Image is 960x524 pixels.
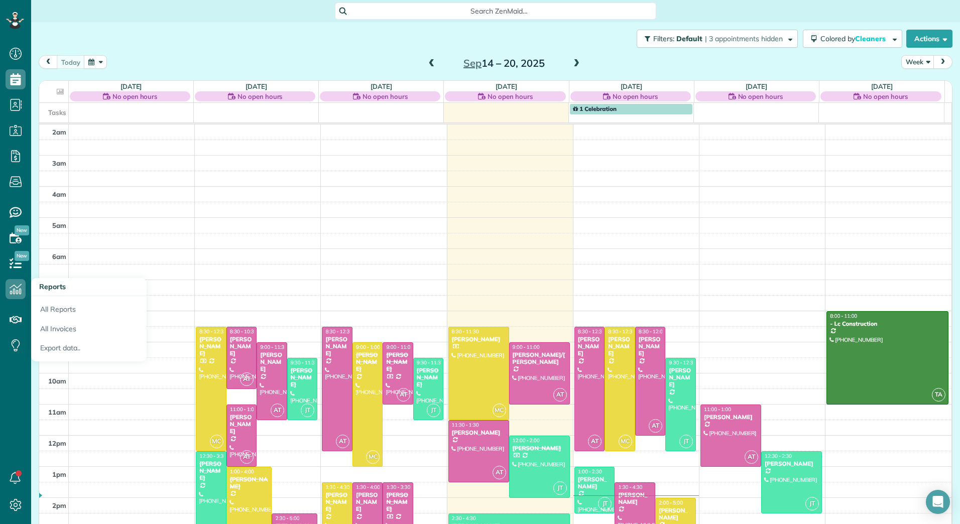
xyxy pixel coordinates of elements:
span: 8:30 - 12:30 [199,328,226,335]
div: [PERSON_NAME] [512,445,567,452]
span: 1:30 - 4:30 [618,484,642,490]
span: AT [745,450,758,464]
span: 9:00 - 11:30 [260,344,287,350]
span: 1:30 - 3:30 [386,484,410,490]
button: Actions [906,30,952,48]
div: [PERSON_NAME] [355,351,380,373]
span: 8:30 - 10:30 [230,328,257,335]
span: 4am [52,190,66,198]
span: 8:30 - 12:30 [325,328,352,335]
span: MC [493,404,506,417]
div: [PERSON_NAME] [703,414,758,421]
div: [PERSON_NAME] [608,336,632,357]
div: [PERSON_NAME] [451,336,506,343]
div: [PERSON_NAME] [668,367,693,388]
span: 2:00 - 5:00 [659,499,683,506]
a: [DATE] [871,82,893,90]
span: 9:30 - 12:30 [669,359,696,366]
h2: 14 – 20, 2025 [441,58,567,69]
div: [PERSON_NAME] [325,491,349,513]
a: Filters: Default | 3 appointments hidden [632,30,798,48]
span: JT [598,497,612,510]
span: No open hours [613,91,658,101]
span: No open hours [112,91,158,101]
span: AT [397,388,410,402]
span: 11:00 - 1:00 [230,406,257,413]
span: 8:00 - 11:00 [830,313,857,319]
span: 1 Celebration [573,105,617,112]
div: [PERSON_NAME] [229,414,254,435]
span: Filters: [653,34,674,43]
span: AT [240,450,254,464]
span: 12:00 - 2:00 [513,437,540,444]
a: Export data.. [31,338,147,361]
span: Default [676,34,703,43]
div: [PERSON_NAME] [229,476,269,490]
a: [DATE] [246,82,267,90]
div: Open Intercom Messenger [926,490,950,514]
div: [PERSON_NAME] [658,507,693,521]
span: AT [553,388,567,402]
span: 6am [52,252,66,260]
span: 8:30 - 11:30 [452,328,479,335]
span: 8:30 - 12:30 [608,328,635,335]
span: 2:30 - 4:30 [452,515,476,521]
span: 9:30 - 11:30 [291,359,318,366]
button: Filters: Default | 3 appointments hidden [637,30,798,48]
span: No open hours [738,91,783,101]
a: [DATE] [496,82,517,90]
span: 2pm [52,501,66,509]
span: 9:00 - 1:00 [356,344,380,350]
span: JT [805,497,819,510]
span: New [15,225,29,235]
div: [PERSON_NAME] [416,367,441,388]
a: All Reports [31,296,147,319]
span: 1pm [52,470,66,478]
div: [PERSON_NAME] [618,491,652,506]
button: prev [39,55,58,69]
span: AT [588,435,602,448]
span: 3am [52,159,66,167]
span: JT [427,404,440,417]
span: TA [932,388,945,402]
div: [PERSON_NAME] [638,336,663,357]
a: [DATE] [371,82,392,90]
span: 1:00 - 2:30 [578,468,602,475]
span: 11am [48,408,66,416]
span: MC [366,450,380,464]
div: [PERSON_NAME] [199,336,223,357]
span: No open hours [237,91,283,101]
div: - Lc Construction [829,320,945,327]
span: JT [301,404,314,417]
span: 8:30 - 12:00 [639,328,666,335]
span: 9:30 - 11:30 [417,359,444,366]
button: Colored byCleaners [803,30,902,48]
span: 12:30 - 3:30 [199,453,226,459]
div: [PERSON_NAME] [764,460,819,467]
div: [PERSON_NAME] [355,491,380,513]
span: 1:00 - 4:00 [230,468,254,475]
span: 9:00 - 11:00 [513,344,540,350]
span: No open hours [863,91,908,101]
div: [PERSON_NAME] [229,336,254,357]
span: AT [271,404,284,417]
span: AT [493,466,506,479]
div: [PERSON_NAME]/[PERSON_NAME] [512,351,567,366]
span: 12:30 - 2:30 [765,453,792,459]
span: | 3 appointments hidden [705,34,783,43]
span: Reports [39,282,66,291]
span: AT [649,419,662,433]
div: [PERSON_NAME] [577,476,612,490]
span: 9:00 - 11:00 [386,344,413,350]
div: [PERSON_NAME] [386,351,410,373]
a: [DATE] [121,82,142,90]
span: Cleaners [855,34,887,43]
div: [PERSON_NAME] [199,460,223,482]
span: JT [679,435,693,448]
span: No open hours [363,91,408,101]
span: Colored by [820,34,889,43]
span: 5am [52,221,66,229]
span: New [15,251,29,261]
span: 2:30 - 5:00 [275,515,299,521]
span: 10am [48,377,66,385]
